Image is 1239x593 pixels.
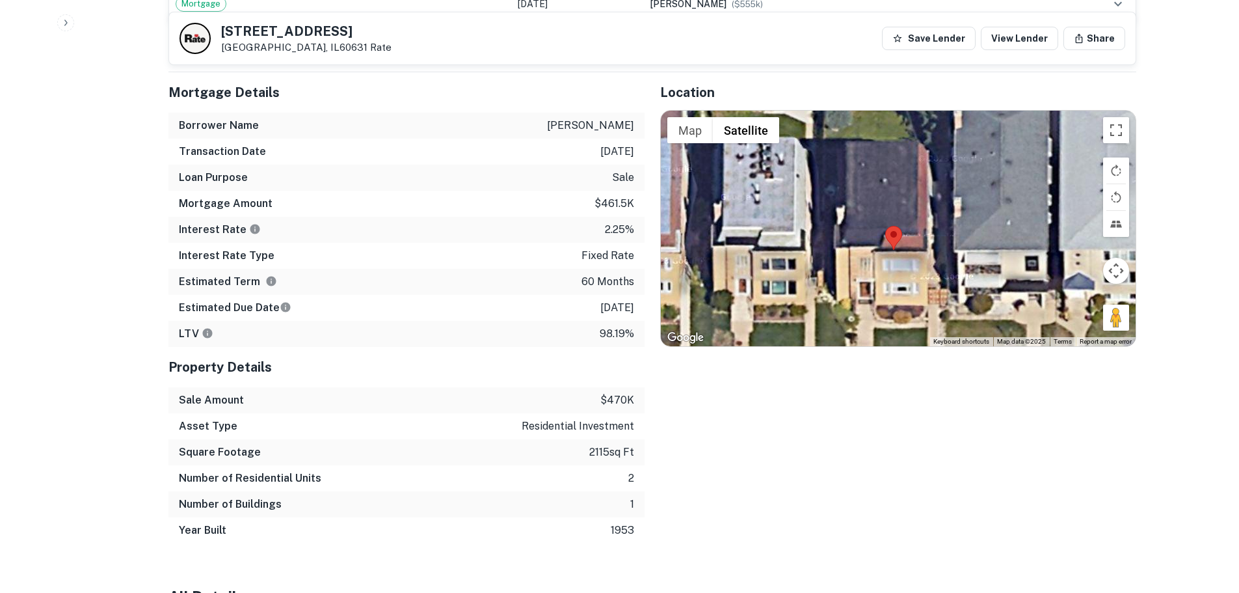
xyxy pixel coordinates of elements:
[605,222,634,238] p: 2.25%
[168,83,645,102] h5: Mortgage Details
[581,248,634,264] p: fixed rate
[168,357,645,377] h5: Property Details
[179,274,277,290] h6: Estimated Term
[600,300,634,316] p: [DATE]
[660,83,1136,102] h5: Location
[1103,211,1129,237] button: Tilt map
[1103,158,1129,184] button: Rotate map clockwise
[589,445,634,460] p: 2115 sq ft
[1103,184,1129,210] button: Rotate map counterclockwise
[630,497,634,512] p: 1
[1080,338,1132,345] a: Report a map error
[179,393,244,408] h6: Sale Amount
[179,523,226,538] h6: Year Built
[179,118,259,133] h6: Borrower Name
[594,196,634,212] p: $461.5k
[581,274,634,290] p: 60 months
[1103,305,1129,331] button: Drag Pegman onto the map to open Street View
[1174,489,1239,551] iframe: Chat Widget
[179,196,273,212] h6: Mortgage Amount
[280,301,291,313] svg: Estimate is based on a standard schedule for this type of loan.
[667,117,713,143] button: Show street map
[221,42,392,53] p: [GEOGRAPHIC_DATA], IL60631
[628,471,634,486] p: 2
[179,170,248,186] h6: Loan Purpose
[179,300,291,316] h6: Estimated Due Date
[202,327,213,339] svg: LTVs displayed on the website are for informational purposes only and may be reported incorrectly...
[997,338,1046,345] span: Map data ©2025
[179,471,321,486] h6: Number of Residential Units
[179,419,237,434] h6: Asset Type
[249,223,261,235] svg: The interest rates displayed on the website are for informational purposes only and may be report...
[612,170,634,186] p: sale
[600,144,634,159] p: [DATE]
[664,329,707,346] img: Google
[882,27,976,50] button: Save Lender
[600,326,634,342] p: 98.19%
[600,393,634,408] p: $470k
[221,25,392,38] h5: [STREET_ADDRESS]
[179,445,261,460] h6: Square Footage
[1063,27,1125,50] button: Share
[179,144,266,159] h6: Transaction Date
[265,275,277,287] svg: Term is based on a standard schedule for this type of loan.
[547,118,634,133] p: [PERSON_NAME]
[179,326,213,342] h6: LTV
[611,523,634,538] p: 1953
[179,497,282,512] h6: Number of Buildings
[981,27,1058,50] a: View Lender
[933,337,989,346] button: Keyboard shortcuts
[1103,117,1129,143] button: Toggle fullscreen view
[713,117,779,143] button: Show satellite imagery
[522,419,634,434] p: residential investment
[179,248,274,264] h6: Interest Rate Type
[370,42,392,53] a: Rate
[1054,338,1072,345] a: Terms (opens in new tab)
[664,329,707,346] a: Open this area in Google Maps (opens a new window)
[1103,258,1129,284] button: Map camera controls
[179,222,261,238] h6: Interest Rate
